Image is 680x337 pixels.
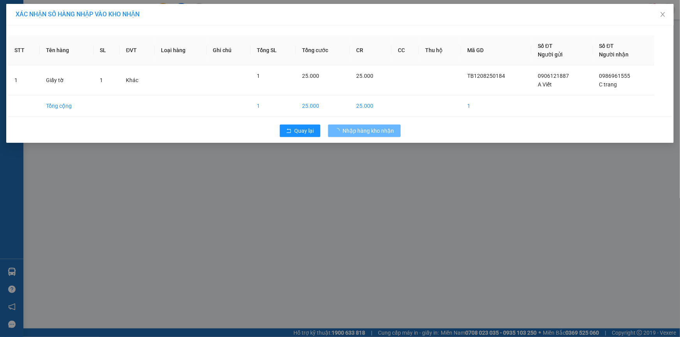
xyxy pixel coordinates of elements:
td: 25.000 [350,95,392,117]
span: 1 [100,77,103,83]
span: Người gửi [538,51,563,58]
span: 25.000 [356,73,373,79]
span: 25.000 [302,73,319,79]
button: Nhập hàng kho nhận [328,125,401,137]
li: Hotline: 1900 3383, ĐT/Zalo : 0862837383 [73,29,326,39]
span: TB1208250184 [467,73,505,79]
span: Quay lại [295,126,314,135]
span: loading [334,128,343,133]
th: CR [350,35,392,65]
span: XÁC NHẬN SỐ HÀNG NHẬP VÀO KHO NHẬN [16,11,140,18]
span: Nhập hàng kho nhận [343,126,394,135]
td: Tổng cộng [40,95,94,117]
td: 1 [251,95,296,117]
th: ĐVT [120,35,155,65]
th: STT [8,35,40,65]
b: GỬI : VP [PERSON_NAME] [10,56,136,69]
th: Tên hàng [40,35,94,65]
td: 25.000 [296,95,350,117]
th: Tổng cước [296,35,350,65]
span: 0906121887 [538,73,569,79]
span: A Viết [538,81,552,88]
th: CC [392,35,419,65]
th: Thu hộ [419,35,461,65]
span: 0986961555 [599,73,631,79]
img: logo.jpg [10,10,49,49]
th: Loại hàng [155,35,207,65]
li: 237 [PERSON_NAME] , [GEOGRAPHIC_DATA] [73,19,326,29]
button: rollbackQuay lại [280,125,320,137]
span: rollback [286,128,291,134]
span: C trang [599,81,617,88]
td: 1 [461,95,532,117]
span: Số ĐT [538,43,553,49]
span: Số ĐT [599,43,614,49]
button: Close [652,4,674,26]
td: 1 [8,65,40,95]
th: Ghi chú [207,35,251,65]
span: close [660,11,666,18]
th: SL [94,35,120,65]
th: Tổng SL [251,35,296,65]
span: 1 [257,73,260,79]
th: Mã GD [461,35,532,65]
td: Khác [120,65,155,95]
span: Người nhận [599,51,629,58]
td: Giấy tờ [40,65,94,95]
